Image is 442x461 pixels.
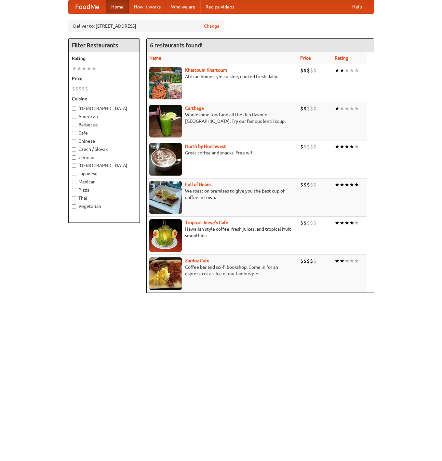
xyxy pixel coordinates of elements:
[72,172,76,176] input: Japanese
[340,143,344,150] li: ★
[344,257,349,265] li: ★
[72,131,76,135] input: Cafe
[149,55,161,61] a: Name
[72,123,76,127] input: Barbecue
[149,73,295,80] p: African homestyle cuisine, cooked fresh daily.
[303,257,307,265] li: $
[303,143,307,150] li: $
[313,143,316,150] li: $
[344,105,349,112] li: ★
[185,182,211,187] a: Full of Beans
[344,67,349,74] li: ★
[69,39,140,52] h4: Filter Restaurants
[200,0,239,13] a: Recipe videos
[354,219,359,226] li: ★
[340,67,344,74] li: ★
[72,180,76,184] input: Mexican
[72,85,75,92] li: $
[72,179,136,185] label: Mexican
[72,105,136,112] label: [DEMOGRAPHIC_DATA]
[75,85,78,92] li: $
[349,143,354,150] li: ★
[349,219,354,226] li: ★
[344,181,349,188] li: ★
[149,67,182,99] img: khartoum.jpg
[344,219,349,226] li: ★
[150,42,203,48] ng-pluralize: 6 restaurants found!
[354,105,359,112] li: ★
[91,65,96,72] li: ★
[185,258,209,263] b: Zardoz Cafe
[303,181,307,188] li: $
[77,65,82,72] li: ★
[300,257,303,265] li: $
[335,105,340,112] li: ★
[307,219,310,226] li: $
[307,257,310,265] li: $
[72,187,136,193] label: Pizza
[303,219,307,226] li: $
[300,105,303,112] li: $
[313,105,316,112] li: $
[349,67,354,74] li: ★
[72,138,136,144] label: Chinese
[72,154,136,161] label: German
[149,264,295,277] p: Coffee bar and sci-fi bookshop. Come in for an espresso or a slice of our famous pie.
[310,105,313,112] li: $
[307,181,310,188] li: $
[72,75,136,82] h5: Price
[72,155,76,160] input: German
[335,143,340,150] li: ★
[344,143,349,150] li: ★
[185,220,228,225] a: Tropical Jeeve's Cafe
[303,105,307,112] li: $
[106,0,129,13] a: Home
[72,203,136,209] label: Vegetarian
[335,219,340,226] li: ★
[82,65,87,72] li: ★
[149,219,182,252] img: jeeves.jpg
[72,162,136,169] label: [DEMOGRAPHIC_DATA]
[72,188,76,192] input: Pizza
[72,95,136,102] h5: Cuisine
[313,181,316,188] li: $
[335,181,340,188] li: ★
[72,115,76,119] input: American
[149,226,295,239] p: Hawaiian style coffee, fresh juices, and tropical fruit smoothies.
[72,170,136,177] label: Japanese
[340,105,344,112] li: ★
[313,67,316,74] li: $
[149,257,182,290] img: zardoz.jpg
[347,0,367,13] a: Help
[300,181,303,188] li: $
[310,67,313,74] li: $
[68,20,224,32] div: Deliver to: [STREET_ADDRESS]
[72,204,76,209] input: Vegetarian
[149,105,182,137] img: carthage.jpg
[72,55,136,62] h5: Rating
[354,257,359,265] li: ★
[85,85,88,92] li: $
[340,181,344,188] li: ★
[349,181,354,188] li: ★
[300,55,311,61] a: Price
[78,85,82,92] li: $
[166,0,200,13] a: Who we are
[185,106,204,111] a: Carthage
[310,143,313,150] li: $
[300,143,303,150] li: $
[72,130,136,136] label: Cafe
[72,113,136,120] label: American
[149,150,295,156] p: Great coffee and snacks. Free wifi.
[349,257,354,265] li: ★
[72,196,76,200] input: Thai
[349,105,354,112] li: ★
[303,67,307,74] li: $
[72,164,76,168] input: [DEMOGRAPHIC_DATA]
[300,219,303,226] li: $
[87,65,91,72] li: ★
[149,181,182,214] img: beans.jpg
